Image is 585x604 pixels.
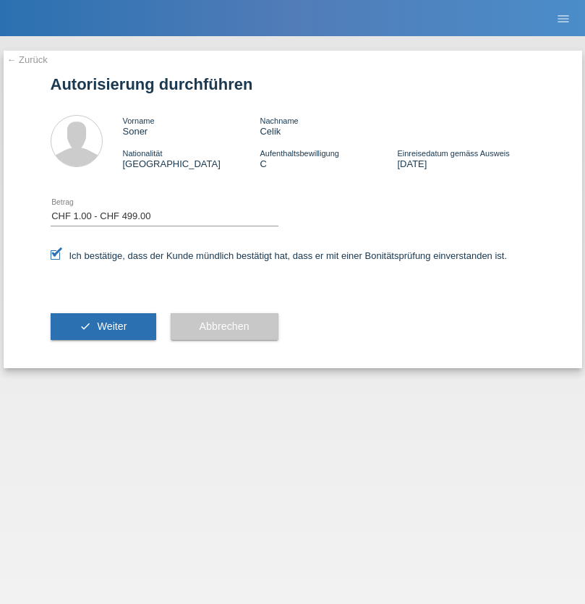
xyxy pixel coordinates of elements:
[123,148,260,169] div: [GEOGRAPHIC_DATA]
[123,115,260,137] div: Soner
[80,320,91,332] i: check
[260,115,397,137] div: Celik
[556,12,571,26] i: menu
[51,75,535,93] h1: Autorisierung durchführen
[200,320,249,332] span: Abbrechen
[51,250,508,261] label: Ich bestätige, dass der Kunde mündlich bestätigt hat, dass er mit einer Bonitätsprüfung einversta...
[51,313,156,341] button: check Weiter
[123,116,155,125] span: Vorname
[397,148,534,169] div: [DATE]
[549,14,578,22] a: menu
[397,149,509,158] span: Einreisedatum gemäss Ausweis
[123,149,163,158] span: Nationalität
[260,149,338,158] span: Aufenthaltsbewilligung
[260,148,397,169] div: C
[7,54,48,65] a: ← Zurück
[97,320,127,332] span: Weiter
[171,313,278,341] button: Abbrechen
[260,116,298,125] span: Nachname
